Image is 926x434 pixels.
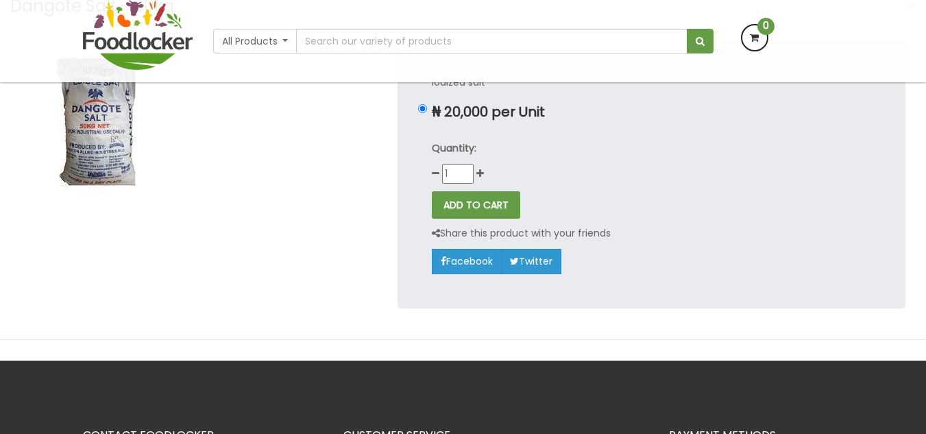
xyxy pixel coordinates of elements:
a: Twitter [501,249,561,274]
button: All Products [213,29,297,53]
img: Dangote Salt - 50kg [21,40,175,195]
strong: Quantity: [432,141,476,155]
a: Facebook [432,249,502,274]
p: Share this product with your friends [432,226,611,241]
button: ADD TO CART [432,191,520,219]
input: ₦ 20,000 per Unit [418,104,427,113]
input: Search our variety of products [296,29,687,53]
span: 0 [757,18,775,35]
p: Iodized salt [432,75,871,91]
p: ₦ 20,000 per Unit [432,104,871,120]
